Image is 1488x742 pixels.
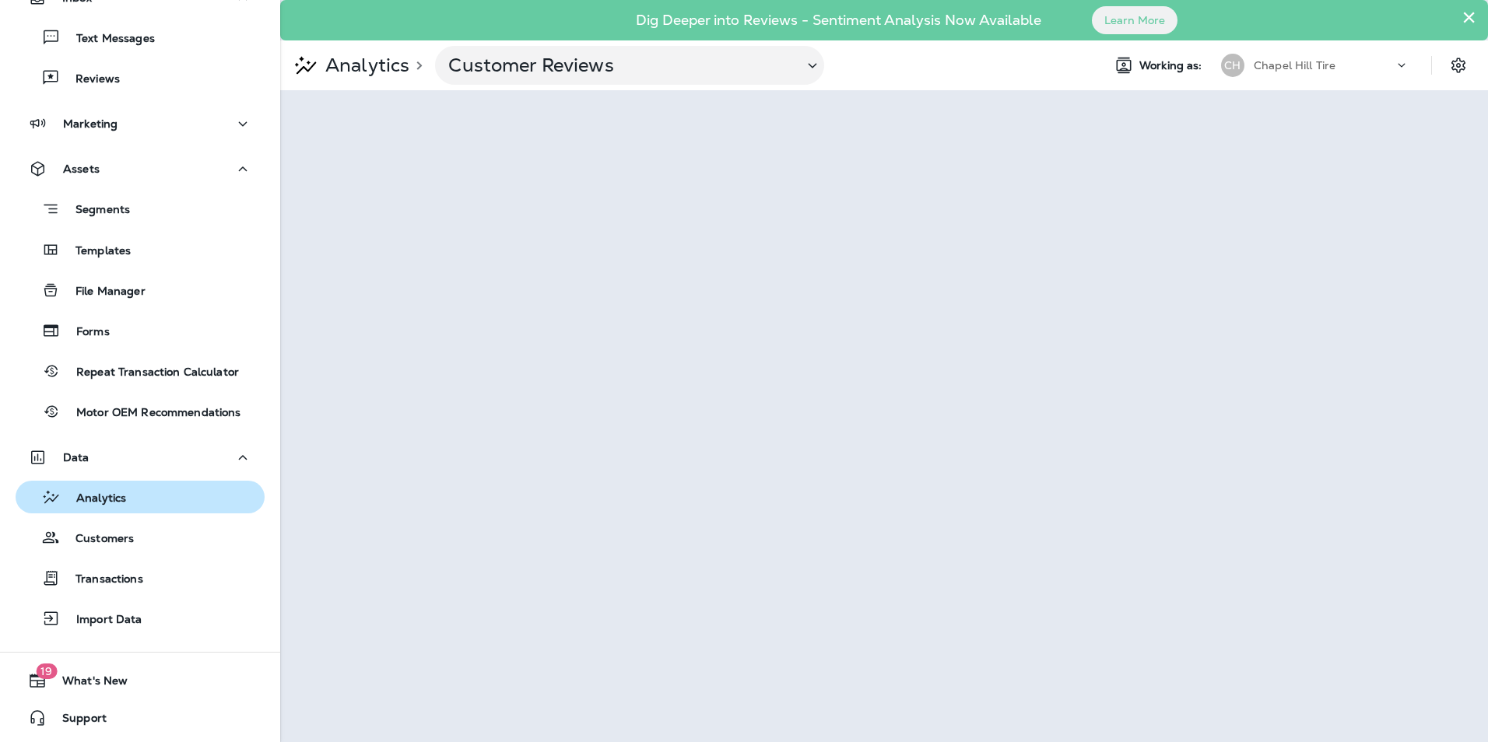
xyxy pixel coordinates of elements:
p: Segments [60,203,130,219]
p: Motor OEM Recommendations [61,406,241,421]
p: Transactions [60,572,143,587]
button: Marketing [16,108,265,139]
p: Import Data [61,613,142,628]
button: Import Data [16,602,265,635]
button: Data [16,442,265,473]
p: > [409,59,423,72]
p: Forms [61,325,110,340]
p: Data [63,451,89,464]
p: Analytics [319,54,409,77]
button: Assets [16,153,265,184]
p: Chapel Hill Tire [1254,59,1335,72]
p: Repeat Transaction Calculator [61,366,239,380]
button: Repeat Transaction Calculator [16,355,265,387]
p: Assets [63,163,100,175]
p: Dig Deeper into Reviews - Sentiment Analysis Now Available [591,18,1086,23]
p: Customer Reviews [448,54,791,77]
p: Analytics [61,492,126,506]
p: Customers [60,532,134,547]
button: Settings [1444,51,1472,79]
button: Close [1462,5,1476,30]
button: Reviews [16,61,265,94]
span: Working as: [1139,59,1205,72]
button: Customers [16,521,265,554]
p: File Manager [60,285,146,299]
span: 19 [36,663,57,679]
button: Learn More [1092,6,1177,34]
button: Transactions [16,562,265,594]
button: Support [16,702,265,733]
p: Marketing [63,117,118,130]
button: 19What's New [16,665,265,696]
span: Support [47,712,107,730]
div: CH [1221,54,1244,77]
button: Templates [16,233,265,266]
p: Text Messages [61,32,155,47]
button: Text Messages [16,21,265,54]
button: Analytics [16,481,265,513]
p: Reviews [60,72,120,87]
button: Segments [16,192,265,226]
button: Forms [16,314,265,347]
p: Templates [60,244,131,259]
span: What's New [47,674,128,693]
button: File Manager [16,274,265,306]
button: Motor OEM Recommendations [16,395,265,428]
